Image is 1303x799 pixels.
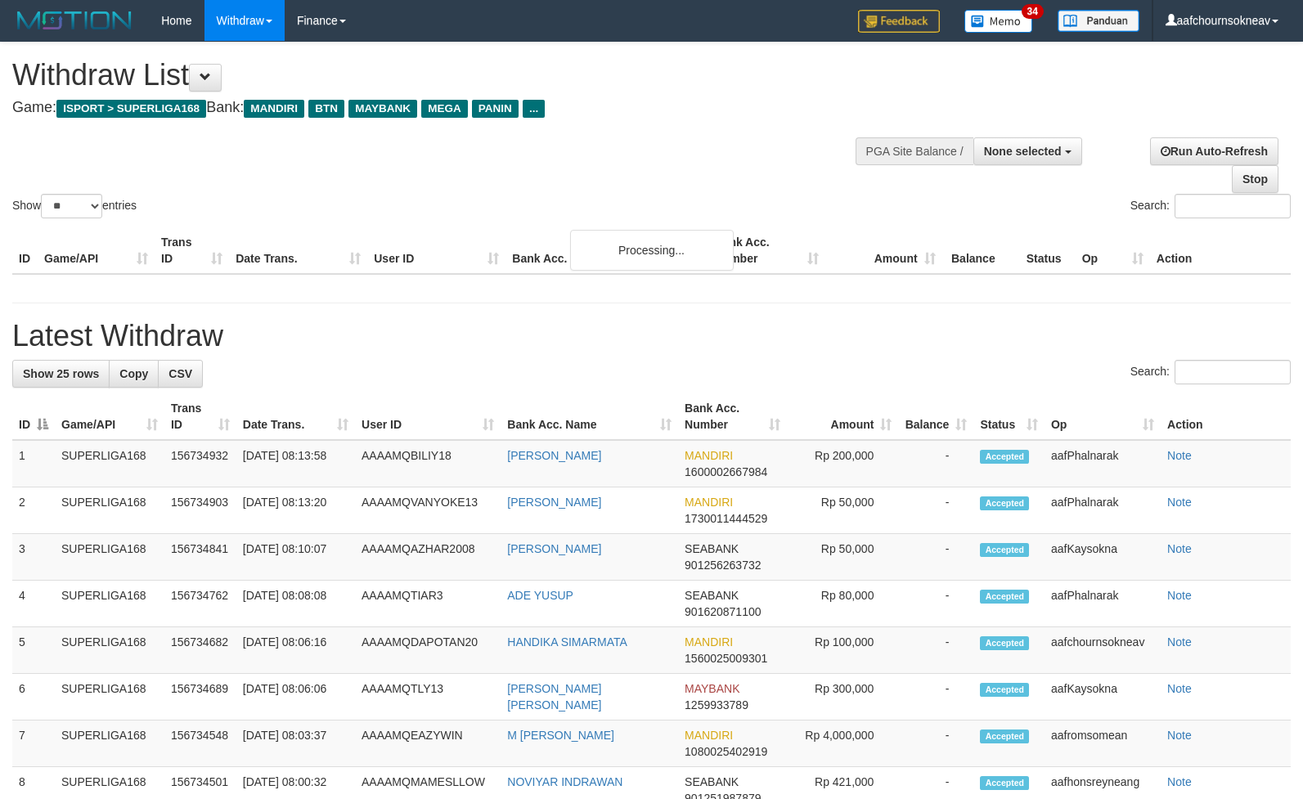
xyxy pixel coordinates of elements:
[55,440,164,487] td: SUPERLIGA168
[164,487,236,534] td: 156734903
[685,449,733,462] span: MANDIRI
[1045,581,1161,627] td: aafPhalnarak
[12,674,55,720] td: 6
[1167,775,1192,788] a: Note
[505,227,708,274] th: Bank Acc. Name
[685,465,767,478] span: Copy 1600002667984 to clipboard
[1167,449,1192,462] a: Note
[1150,227,1291,274] th: Action
[244,100,304,118] span: MANDIRI
[856,137,973,165] div: PGA Site Balance /
[164,393,236,440] th: Trans ID: activate to sort column ascending
[942,227,1020,274] th: Balance
[164,627,236,674] td: 156734682
[980,543,1029,557] span: Accepted
[355,534,501,581] td: AAAAMQAZHAR2008
[898,393,973,440] th: Balance: activate to sort column ascending
[980,590,1029,604] span: Accepted
[787,393,899,440] th: Amount: activate to sort column ascending
[980,496,1029,510] span: Accepted
[12,720,55,767] td: 7
[56,100,206,118] span: ISPORT > SUPERLIGA168
[236,720,355,767] td: [DATE] 08:03:37
[980,636,1029,650] span: Accepted
[570,230,734,271] div: Processing...
[236,440,355,487] td: [DATE] 08:13:58
[501,393,678,440] th: Bank Acc. Name: activate to sort column ascending
[1167,496,1192,509] a: Note
[55,487,164,534] td: SUPERLIGA168
[472,100,519,118] span: PANIN
[685,589,739,602] span: SEABANK
[898,581,973,627] td: -
[685,729,733,742] span: MANDIRI
[1161,393,1291,440] th: Action
[858,10,940,33] img: Feedback.jpg
[1167,635,1192,649] a: Note
[507,682,601,711] a: [PERSON_NAME] [PERSON_NAME]
[685,698,748,711] span: Copy 1259933789 to clipboard
[507,635,627,649] a: HANDIKA SIMARMATA
[109,360,159,388] a: Copy
[973,137,1082,165] button: None selected
[685,745,767,758] span: Copy 1080025402919 to clipboard
[355,487,501,534] td: AAAAMQVANYOKE13
[787,487,899,534] td: Rp 50,000
[119,367,148,380] span: Copy
[55,674,164,720] td: SUPERLIGA168
[164,534,236,581] td: 156734841
[980,776,1029,790] span: Accepted
[685,682,739,695] span: MAYBANK
[1045,440,1161,487] td: aafPhalnarak
[12,227,38,274] th: ID
[685,652,767,665] span: Copy 1560025009301 to clipboard
[355,581,501,627] td: AAAAMQTIAR3
[1167,729,1192,742] a: Note
[158,360,203,388] a: CSV
[236,487,355,534] td: [DATE] 08:13:20
[155,227,229,274] th: Trans ID
[55,534,164,581] td: SUPERLIGA168
[685,496,733,509] span: MANDIRI
[164,674,236,720] td: 156734689
[1175,194,1291,218] input: Search:
[898,720,973,767] td: -
[1175,360,1291,384] input: Search:
[685,512,767,525] span: Copy 1730011444529 to clipboard
[41,194,102,218] select: Showentries
[367,227,505,274] th: User ID
[507,449,601,462] a: [PERSON_NAME]
[787,627,899,674] td: Rp 100,000
[12,360,110,388] a: Show 25 rows
[55,720,164,767] td: SUPERLIGA168
[12,581,55,627] td: 4
[708,227,824,274] th: Bank Acc. Number
[12,627,55,674] td: 5
[980,683,1029,697] span: Accepted
[984,145,1062,158] span: None selected
[507,729,614,742] a: M [PERSON_NAME]
[164,720,236,767] td: 156734548
[980,729,1029,743] span: Accepted
[355,393,501,440] th: User ID: activate to sort column ascending
[898,534,973,581] td: -
[236,627,355,674] td: [DATE] 08:06:16
[355,440,501,487] td: AAAAMQBILIY18
[168,367,192,380] span: CSV
[898,627,973,674] td: -
[685,635,733,649] span: MANDIRI
[1167,589,1192,602] a: Note
[1045,393,1161,440] th: Op: activate to sort column ascending
[787,581,899,627] td: Rp 80,000
[1045,534,1161,581] td: aafKaysokna
[1020,227,1076,274] th: Status
[787,534,899,581] td: Rp 50,000
[964,10,1033,33] img: Button%20Memo.svg
[685,605,761,618] span: Copy 901620871100 to clipboard
[12,393,55,440] th: ID: activate to sort column descending
[1045,487,1161,534] td: aafPhalnarak
[229,227,367,274] th: Date Trans.
[1232,165,1278,193] a: Stop
[1130,360,1291,384] label: Search:
[55,581,164,627] td: SUPERLIGA168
